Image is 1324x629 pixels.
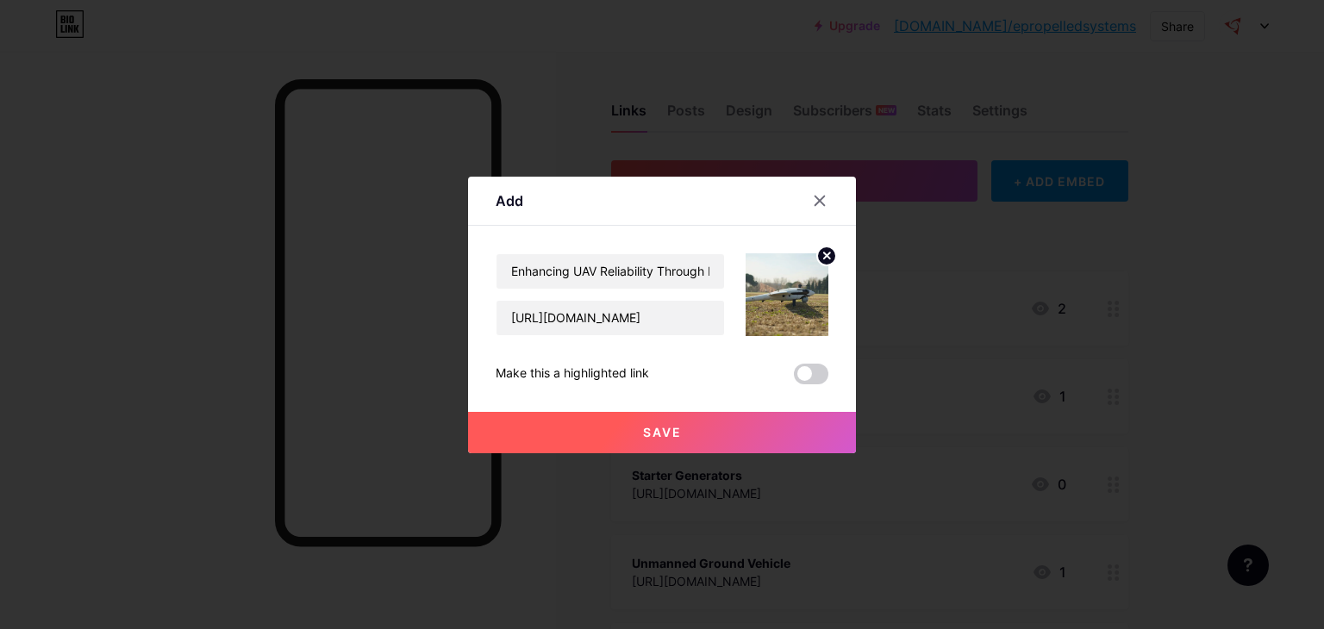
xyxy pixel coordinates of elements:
div: Make this a highlighted link [496,364,649,384]
img: link_thumbnail [746,253,828,336]
span: Save [643,425,682,439]
div: Add [496,190,523,211]
button: Save [468,412,856,453]
input: Title [496,254,724,289]
input: URL [496,301,724,335]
